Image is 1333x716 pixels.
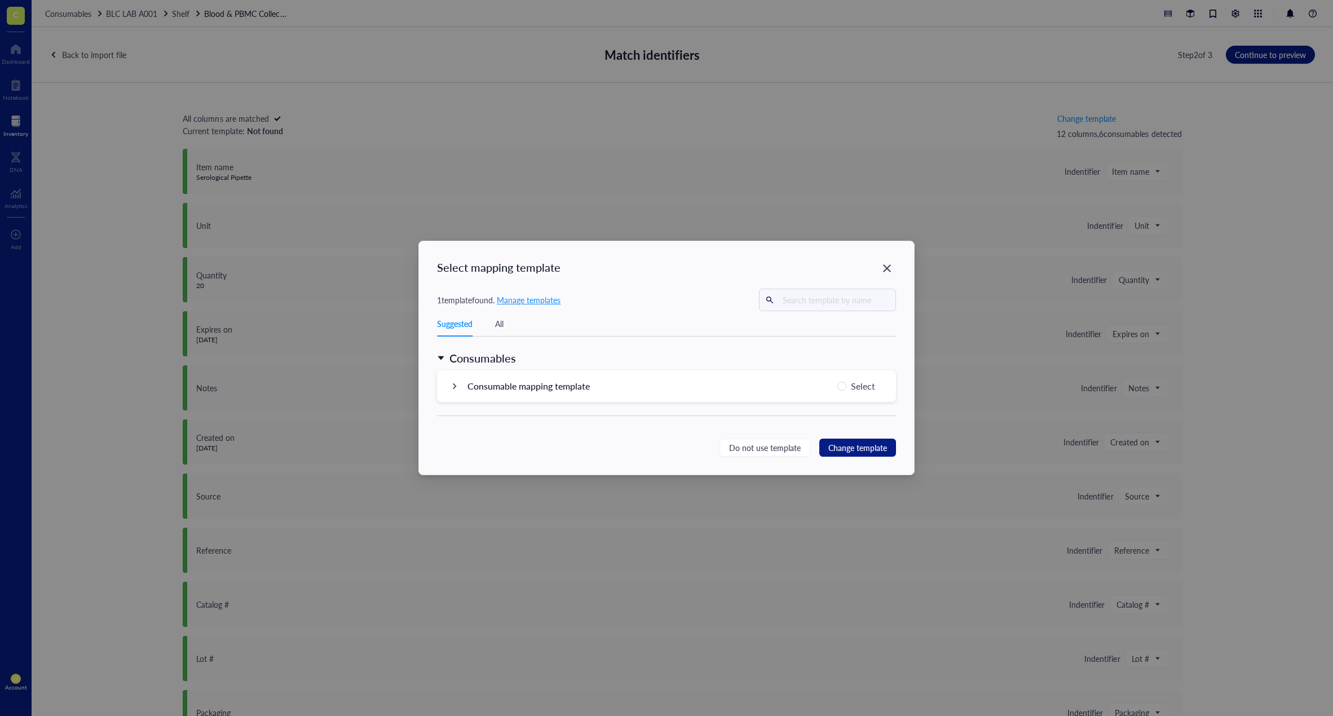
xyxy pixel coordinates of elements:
div: Suggested [437,317,473,330]
span: Close [878,262,896,275]
div: Consumables [449,350,516,366]
div: Consumable mapping template [467,379,590,393]
div: Select mapping template [437,259,896,275]
button: Change template [819,439,896,457]
span: Select [846,379,880,394]
input: Search template by name [778,291,889,308]
div: All [495,317,504,330]
button: Do not use template [720,439,810,457]
div: 1 template found. [437,294,560,306]
button: Close [878,259,896,277]
span: Manage templates [497,294,560,306]
span: Do not use template [729,441,801,454]
span: Change template [828,441,887,454]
